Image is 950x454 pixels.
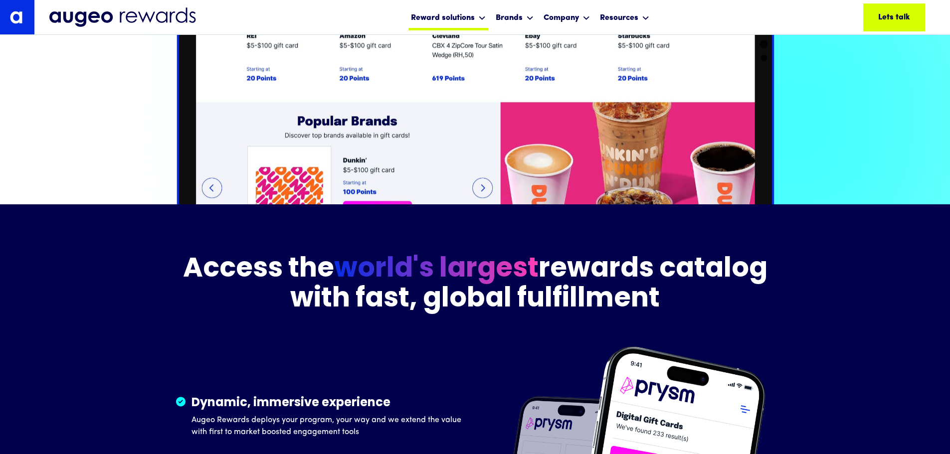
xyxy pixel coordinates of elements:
[411,12,475,24] div: Reward solutions
[541,4,592,30] div: Company
[600,12,638,24] div: Resources
[191,397,475,410] h5: Dynamic, immersive experience​
[493,4,536,30] div: Brands
[408,4,488,30] div: Reward solutions
[544,12,579,24] div: Company
[176,254,774,314] h2: Access the rewards catalog with fast, global fulfillment
[863,3,925,31] a: Lets talk
[334,254,539,287] span: world's largest
[496,12,523,24] div: Brands
[191,414,475,438] p: Augeo Rewards deploys your program, your way and we extend the value with first to market boosted...
[597,4,652,30] div: Resources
